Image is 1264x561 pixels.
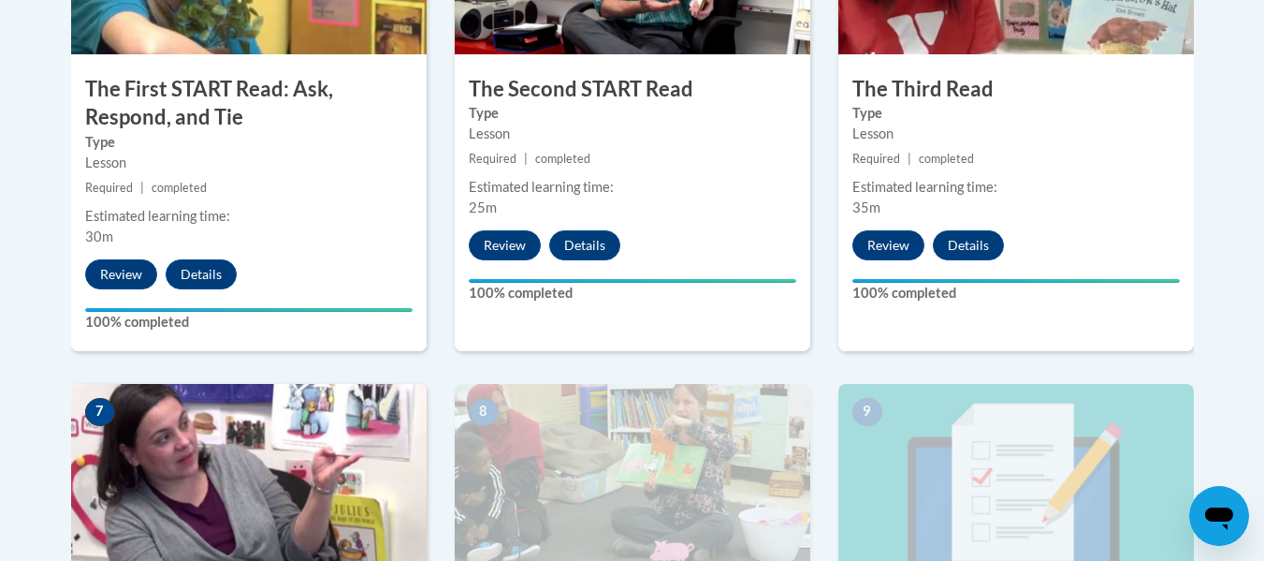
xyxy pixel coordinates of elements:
span: Required [85,181,133,195]
label: 100% completed [852,283,1180,303]
label: 100% completed [85,312,413,332]
span: completed [152,181,207,195]
h3: The Third Read [838,75,1194,104]
span: Required [469,152,516,166]
button: Review [852,230,924,260]
div: Lesson [852,124,1180,144]
iframe: Button to launch messaging window [1189,486,1249,546]
label: 100% completed [469,283,796,303]
span: Required [852,152,900,166]
button: Review [85,259,157,289]
span: 25m [469,199,497,215]
button: Review [469,230,541,260]
span: completed [919,152,974,166]
span: 9 [852,398,882,426]
span: completed [535,152,590,166]
span: 35m [852,199,880,215]
div: Your progress [85,308,413,312]
button: Details [166,259,237,289]
h3: The First START Read: Ask, Respond, and Tie [71,75,427,133]
span: 30m [85,229,113,244]
label: Type [85,132,413,153]
div: Your progress [469,279,796,283]
div: Lesson [469,124,796,144]
div: Estimated learning time: [852,177,1180,198]
div: Estimated learning time: [469,177,796,198]
span: 7 [85,398,115,426]
label: Type [852,103,1180,124]
div: Your progress [852,279,1180,283]
h3: The Second START Read [455,75,810,104]
label: Type [469,103,796,124]
span: | [908,152,911,166]
div: Estimated learning time: [85,206,413,227]
button: Details [933,230,1004,260]
span: 8 [469,398,499,426]
button: Details [549,230,620,260]
span: | [524,152,528,166]
div: Lesson [85,153,413,173]
span: | [140,181,144,195]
